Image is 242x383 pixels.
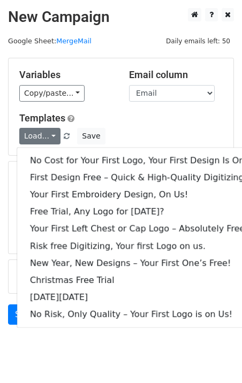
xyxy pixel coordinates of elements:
[8,8,234,26] h2: New Campaign
[19,128,61,144] a: Load...
[77,128,105,144] button: Save
[129,69,223,81] h5: Email column
[56,37,92,45] a: MergeMail
[162,37,234,45] a: Daily emails left: 50
[8,37,92,45] small: Google Sheet:
[188,332,242,383] iframe: Chat Widget
[162,35,234,47] span: Daily emails left: 50
[19,112,65,124] a: Templates
[19,85,85,102] a: Copy/paste...
[19,69,113,81] h5: Variables
[8,304,43,325] a: Send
